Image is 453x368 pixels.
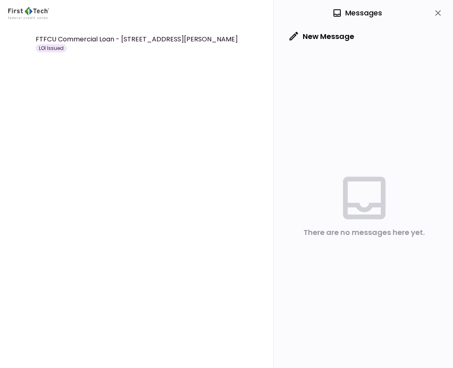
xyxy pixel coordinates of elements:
[431,6,445,20] button: close
[8,7,49,19] img: Partner icon
[36,34,238,44] h1: FTFCU Commercial Loan - [STREET_ADDRESS][PERSON_NAME]
[332,7,382,19] div: Messages
[36,44,67,52] div: LOI Issued
[303,226,425,239] div: There are no messages here yet.
[283,26,361,47] button: New Message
